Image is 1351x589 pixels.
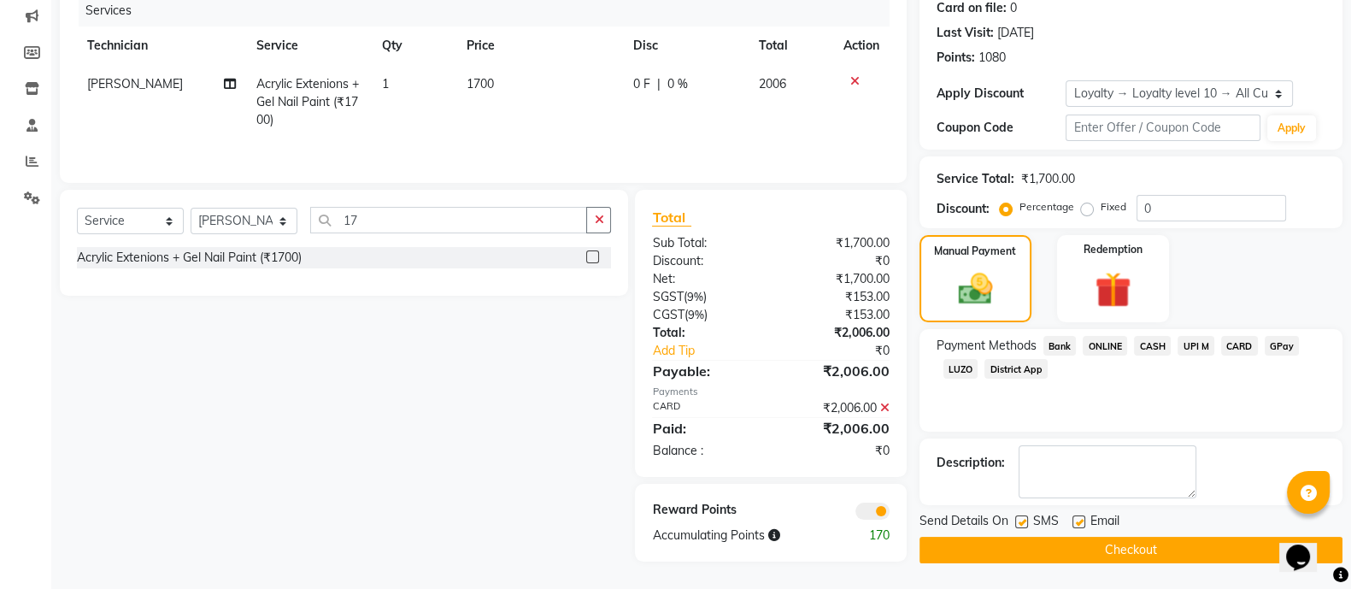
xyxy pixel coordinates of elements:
div: Discount: [937,200,990,218]
div: ₹1,700.00 [771,234,902,252]
span: District App [984,359,1048,379]
div: ₹1,700.00 [771,270,902,288]
span: [PERSON_NAME] [87,76,183,91]
div: Balance : [639,442,771,460]
span: | [657,75,661,93]
div: Net: [639,270,771,288]
label: Manual Payment [934,244,1016,259]
div: ₹2,006.00 [771,399,902,417]
span: ONLINE [1083,336,1127,356]
div: Apply Discount [937,85,1066,103]
div: Reward Points [639,501,771,520]
div: Sub Total: [639,234,771,252]
div: Payments [652,385,889,399]
span: Acrylic Extenions + Gel Nail Paint (₹1700) [256,76,359,127]
label: Percentage [1019,199,1074,215]
th: Action [833,27,890,65]
th: Total [749,27,833,65]
div: Acrylic Extenions + Gel Nail Paint (₹1700) [77,249,302,267]
div: Description: [937,454,1005,472]
label: Fixed [1101,199,1126,215]
th: Qty [372,27,455,65]
span: Bank [1043,336,1077,356]
span: CGST [652,307,684,322]
div: Points: [937,49,975,67]
div: Service Total: [937,170,1014,188]
span: Total [652,209,691,227]
span: UPI M [1178,336,1214,356]
th: Price [456,27,623,65]
span: CARD [1221,336,1258,356]
div: ( ) [639,306,771,324]
div: Total: [639,324,771,342]
div: Paid: [639,418,771,439]
img: _gift.svg [1084,268,1142,312]
span: 1700 [467,76,494,91]
div: ₹0 [793,342,902,360]
div: ₹2,006.00 [771,361,902,381]
button: Checkout [919,537,1342,563]
th: Disc [623,27,749,65]
div: Accumulating Points [639,527,836,545]
div: CARD [639,399,771,417]
th: Technician [77,27,246,65]
div: Coupon Code [937,119,1066,137]
span: GPay [1265,336,1300,356]
span: 0 % [667,75,688,93]
span: LUZO [943,359,978,379]
span: 1 [382,76,389,91]
div: 170 [837,527,902,545]
div: 1080 [978,49,1006,67]
label: Redemption [1084,242,1142,257]
div: ₹2,006.00 [771,418,902,439]
div: ( ) [639,288,771,306]
div: ₹0 [771,442,902,460]
input: Search or Scan [310,207,587,233]
button: Apply [1267,115,1316,141]
span: SGST [652,289,683,304]
span: Payment Methods [937,337,1037,355]
img: _cash.svg [948,269,1003,309]
div: ₹0 [771,252,902,270]
span: Send Details On [919,512,1008,533]
div: Payable: [639,361,771,381]
a: Add Tip [639,342,792,360]
span: Email [1090,512,1119,533]
span: CASH [1134,336,1171,356]
span: 2006 [759,76,786,91]
div: Discount: [639,252,771,270]
span: 9% [686,290,702,303]
input: Enter Offer / Coupon Code [1066,115,1260,141]
span: 9% [687,308,703,321]
div: [DATE] [997,24,1034,42]
iframe: chat widget [1279,521,1334,572]
div: ₹2,006.00 [771,324,902,342]
span: 0 F [633,75,650,93]
div: Last Visit: [937,24,994,42]
div: ₹153.00 [771,288,902,306]
span: SMS [1033,512,1059,533]
div: ₹153.00 [771,306,902,324]
div: ₹1,700.00 [1021,170,1075,188]
th: Service [246,27,372,65]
